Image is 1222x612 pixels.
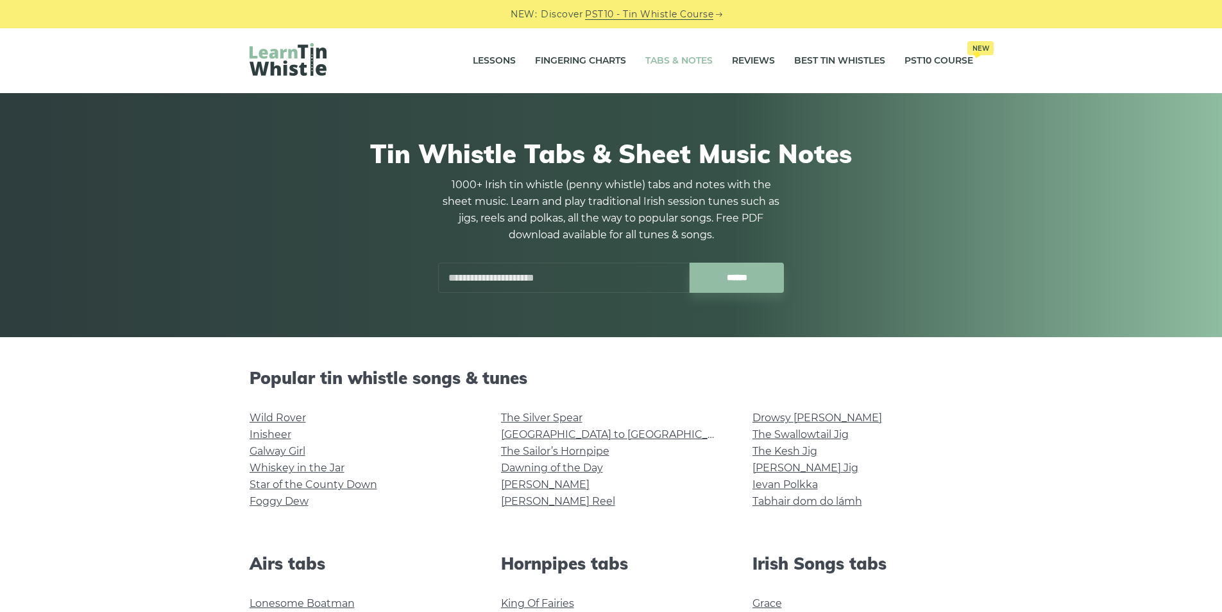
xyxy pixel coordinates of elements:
a: Reviews [732,45,775,77]
a: [PERSON_NAME] Reel [501,495,615,507]
a: Ievan Polkka [752,478,818,491]
a: Galway Girl [250,445,305,457]
a: The Silver Spear [501,412,582,424]
p: 1000+ Irish tin whistle (penny whistle) tabs and notes with the sheet music. Learn and play tradi... [438,177,785,243]
img: LearnTinWhistle.com [250,43,327,76]
a: Lonesome Boatman [250,597,355,609]
h2: Hornpipes tabs [501,554,722,573]
h2: Irish Songs tabs [752,554,973,573]
a: Grace [752,597,782,609]
a: PST10 CourseNew [904,45,973,77]
a: Foggy Dew [250,495,309,507]
a: Whiskey in the Jar [250,462,344,474]
h1: Tin Whistle Tabs & Sheet Music Notes [250,138,973,169]
a: Tabs & Notes [645,45,713,77]
a: Wild Rover [250,412,306,424]
a: [GEOGRAPHIC_DATA] to [GEOGRAPHIC_DATA] [501,428,738,441]
span: New [967,41,994,55]
a: Tabhair dom do lámh [752,495,862,507]
a: The Sailor’s Hornpipe [501,445,609,457]
h2: Airs tabs [250,554,470,573]
a: Lessons [473,45,516,77]
a: [PERSON_NAME] [501,478,590,491]
a: Drowsy [PERSON_NAME] [752,412,882,424]
a: Fingering Charts [535,45,626,77]
a: Best Tin Whistles [794,45,885,77]
a: Inisheer [250,428,291,441]
a: The Swallowtail Jig [752,428,849,441]
a: [PERSON_NAME] Jig [752,462,858,474]
a: Dawning of the Day [501,462,603,474]
h2: Popular tin whistle songs & tunes [250,368,973,388]
a: Star of the County Down [250,478,377,491]
a: The Kesh Jig [752,445,817,457]
a: King Of Fairies [501,597,574,609]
